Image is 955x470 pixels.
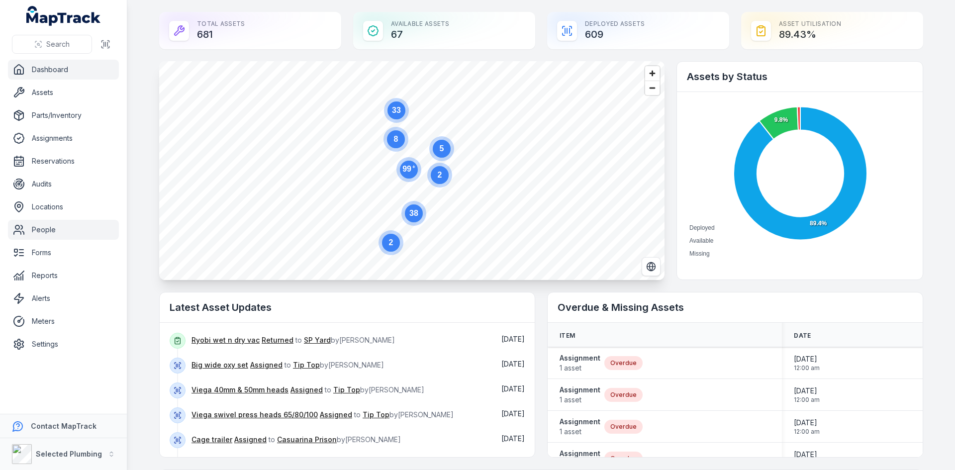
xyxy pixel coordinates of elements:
a: Dashboard [8,60,119,80]
a: Locations [8,197,119,217]
a: Assignment1 asset [560,353,600,373]
span: Item [560,332,575,340]
span: 12:00 am [794,364,820,372]
time: 9/19/2025, 12:00:00 AM [794,386,820,404]
span: [DATE] [794,354,820,364]
a: Settings [8,334,119,354]
button: Zoom out [645,81,660,95]
button: Switch to Satellite View [642,257,661,276]
a: Ryobi wet n dry vac [191,335,260,345]
strong: Contact MapTrack [31,422,96,430]
span: Missing [689,250,710,257]
span: [DATE] [501,335,525,343]
a: Returned [262,335,293,345]
span: [DATE] [794,386,820,396]
text: 2 [389,238,393,247]
a: Tip Top [293,360,320,370]
span: 12:00 am [794,396,820,404]
span: to by [PERSON_NAME] [191,361,384,369]
h2: Assets by Status [687,70,913,84]
div: Overdue [604,452,643,466]
span: [DATE] [501,384,525,393]
a: Viega 40mm & 50mm heads [191,385,288,395]
span: to by [PERSON_NAME] [191,385,424,394]
span: Date [794,332,811,340]
time: 10/13/2025, 9:28:02 AM [501,434,525,443]
span: Deployed [689,224,715,231]
strong: Assignment [560,449,600,459]
a: Assignment [560,449,600,469]
span: to by [PERSON_NAME] [191,410,454,419]
text: 33 [392,106,401,114]
time: 9/30/2025, 12:00:00 AM [794,418,820,436]
a: Meters [8,311,119,331]
strong: Assignment [560,417,600,427]
tspan: + [412,164,415,170]
strong: Assignment [560,353,600,363]
a: Assigned [250,360,283,370]
a: Assignment1 asset [560,385,600,405]
time: 9/30/2025, 12:00:00 AM [794,450,820,468]
span: Search [46,39,70,49]
span: to by [PERSON_NAME] [191,435,401,444]
span: [DATE] [794,418,820,428]
span: [DATE] [501,434,525,443]
a: Viega swivel press heads 65/80/100 [191,410,318,420]
a: Parts/Inventory [8,105,119,125]
span: Available [689,237,713,244]
a: Tip Top [333,385,360,395]
a: Big wide oxy set [191,360,248,370]
button: Zoom in [645,66,660,81]
a: Tip Top [363,410,389,420]
a: Forms [8,243,119,263]
a: MapTrack [26,6,101,26]
time: 9/30/2025, 12:00:00 AM [794,354,820,372]
div: Overdue [604,356,643,370]
a: Assets [8,83,119,102]
strong: Selected Plumbing [36,450,102,458]
span: 12:00 am [794,428,820,436]
a: Audits [8,174,119,194]
a: Alerts [8,288,119,308]
h2: Latest Asset Updates [170,300,525,314]
canvas: Map [159,61,665,280]
span: [DATE] [794,450,820,460]
span: [DATE] [501,360,525,368]
span: to by [PERSON_NAME] [191,336,395,344]
a: Assignments [8,128,119,148]
button: Search [12,35,92,54]
text: 38 [409,209,418,217]
text: 8 [394,135,398,143]
span: 1 asset [560,427,600,437]
div: Overdue [604,388,643,402]
a: SP Yard [304,335,331,345]
a: People [8,220,119,240]
span: 1 asset [560,395,600,405]
a: Casuarina Prison [277,435,337,445]
text: 2 [438,171,442,179]
div: Overdue [604,420,643,434]
text: 99 [402,164,415,173]
time: 10/13/2025, 3:54:13 PM [501,360,525,368]
a: Cage trailer [191,435,232,445]
a: Reports [8,266,119,285]
a: Assignment1 asset [560,417,600,437]
time: 10/14/2025, 7:36:55 AM [501,335,525,343]
text: 5 [440,144,444,153]
a: Assigned [320,410,352,420]
span: 1 asset [560,363,600,373]
time: 10/13/2025, 3:54:13 PM [501,409,525,418]
a: Reservations [8,151,119,171]
a: Assigned [234,435,267,445]
h2: Overdue & Missing Assets [558,300,913,314]
a: Assigned [290,385,323,395]
span: [DATE] [501,409,525,418]
time: 10/13/2025, 3:54:13 PM [501,384,525,393]
strong: Assignment [560,385,600,395]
